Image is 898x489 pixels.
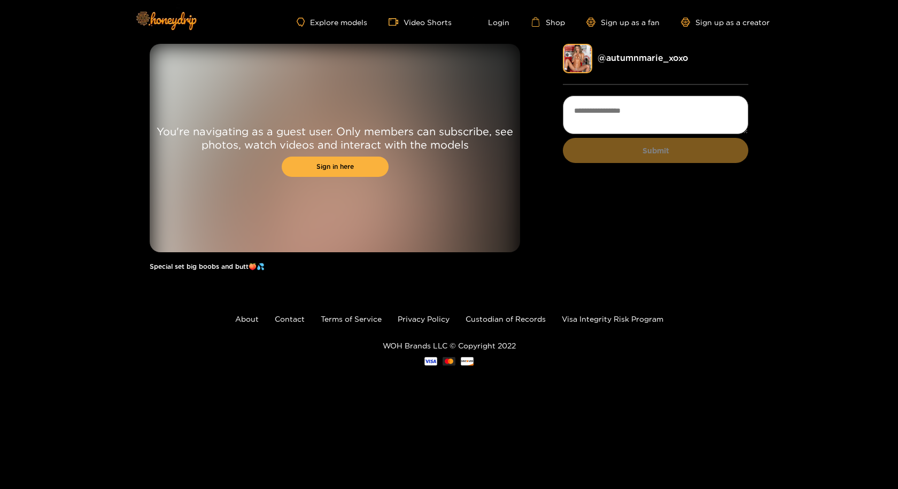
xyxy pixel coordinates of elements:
[473,17,509,27] a: Login
[466,315,546,323] a: Custodian of Records
[297,18,367,27] a: Explore models
[389,17,452,27] a: Video Shorts
[681,18,770,27] a: Sign up as a creator
[562,315,663,323] a: Visa Integrity Risk Program
[398,315,450,323] a: Privacy Policy
[531,17,565,27] a: Shop
[150,263,520,270] h1: Special set big boobs and butt🍑💦
[321,315,382,323] a: Terms of Service
[586,18,660,27] a: Sign up as a fan
[563,138,748,163] button: Submit
[235,315,259,323] a: About
[275,315,305,323] a: Contact
[150,125,520,151] p: You're navigating as a guest user. Only members can subscribe, see photos, watch videos and inter...
[282,157,389,177] a: Sign in here
[598,53,688,63] a: @ autumnmarie_xoxo
[389,17,404,27] span: video-camera
[563,44,592,73] img: autumnmarie_xoxo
